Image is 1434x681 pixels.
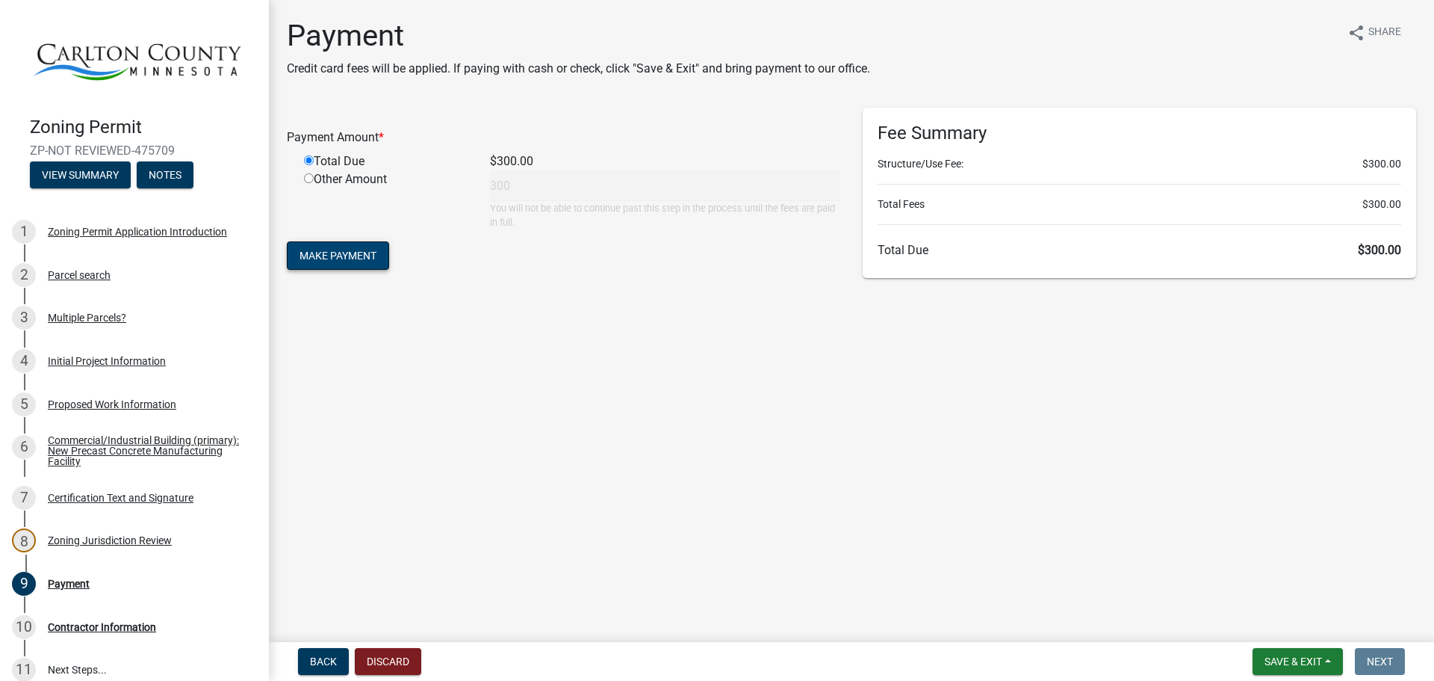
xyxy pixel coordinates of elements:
[48,622,156,632] div: Contractor Information
[48,399,176,410] div: Proposed Work Information
[12,529,36,552] div: 8
[12,435,36,459] div: 6
[1367,656,1393,668] span: Next
[310,656,337,668] span: Back
[48,435,245,466] div: Commercial/Industrial Building (primary): New Precast Concrete Manufacturing Facility
[878,123,1401,144] h6: Fee Summary
[1253,648,1343,675] button: Save & Exit
[276,129,851,147] div: Payment Amount
[30,161,131,188] button: View Summary
[30,117,257,138] h4: Zoning Permit
[12,349,36,373] div: 4
[12,572,36,596] div: 9
[1347,24,1365,42] i: share
[48,356,166,366] div: Initial Project Information
[48,493,193,503] div: Certification Text and Signature
[287,18,870,54] h1: Payment
[12,263,36,287] div: 2
[12,615,36,639] div: 10
[878,197,1401,212] li: Total Fees
[137,170,193,182] wm-modal-confirm: Notes
[1368,24,1401,42] span: Share
[137,161,193,188] button: Notes
[293,152,479,170] div: Total Due
[30,16,245,101] img: Carlton County, Minnesota
[1264,656,1322,668] span: Save & Exit
[48,227,227,237] div: Zoning Permit Application Introduction
[355,648,421,675] button: Discard
[1358,243,1401,257] span: $300.00
[12,392,36,416] div: 5
[48,579,90,589] div: Payment
[48,535,172,546] div: Zoning Jurisdiction Review
[1362,156,1401,172] span: $300.00
[1355,648,1405,675] button: Next
[1362,197,1401,212] span: $300.00
[293,170,479,229] div: Other Amount
[479,152,851,170] div: $300.00
[1335,18,1413,47] button: shareShare
[298,648,349,675] button: Back
[12,306,36,330] div: 3
[48,312,126,323] div: Multiple Parcels?
[878,243,1401,257] h6: Total Due
[12,486,36,510] div: 7
[48,270,111,280] div: Parcel search
[30,144,239,158] span: ZP-NOT REVIEWED-475709
[287,241,389,270] button: Make Payment
[30,170,131,182] wm-modal-confirm: Summary
[12,220,36,244] div: 1
[287,60,870,78] p: Credit card fees will be applied. If paying with cash or check, click "Save & Exit" and bring pay...
[878,156,1401,172] li: Structure/Use Fee:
